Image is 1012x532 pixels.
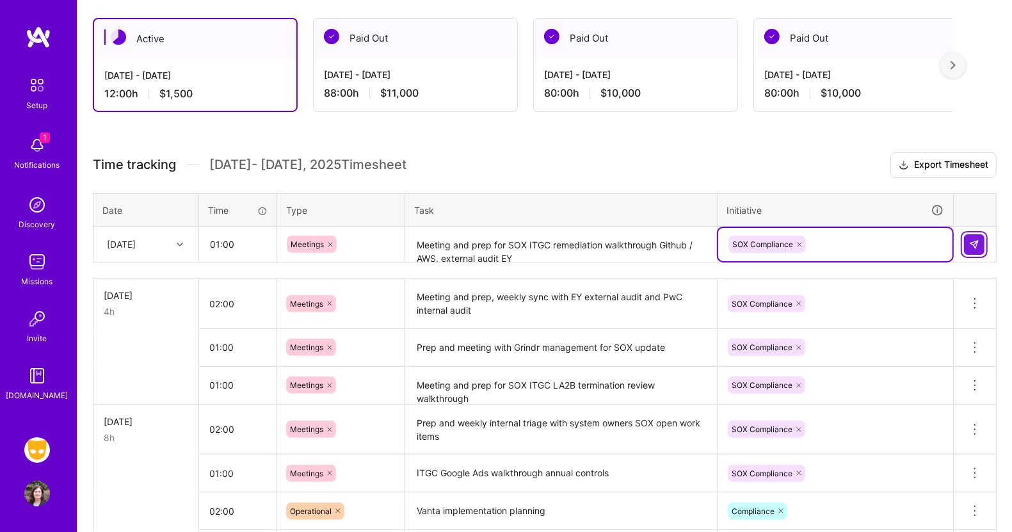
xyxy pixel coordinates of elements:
div: 4h [104,305,188,318]
th: Task [405,193,718,227]
textarea: ITGC Google Ads walkthrough annual controls [406,456,716,491]
span: Meetings [290,299,323,309]
div: Setup [27,99,48,112]
span: Meetings [290,424,323,434]
div: Paid Out [534,19,737,58]
div: Missions [22,275,53,288]
span: Meetings [290,380,323,390]
span: SOX Compliance [732,239,793,249]
img: Grindr: Data + FE + CyberSecurity + QA [24,437,50,463]
div: [DATE] - [DATE] [764,68,947,81]
input: HH:MM [199,368,277,402]
span: SOX Compliance [732,380,792,390]
div: Active [94,19,296,58]
div: Notifications [15,158,60,172]
img: Paid Out [544,29,559,44]
img: Submit [969,239,979,250]
img: bell [24,133,50,158]
a: User Avatar [21,481,53,506]
textarea: Prep and meeting with Grindr management for SOX update [406,330,716,366]
div: Time [208,204,268,217]
div: Paid Out [314,19,517,58]
input: HH:MM [199,287,277,321]
div: 80:00 h [544,86,727,100]
div: [DATE] [104,289,188,302]
img: User Avatar [24,481,50,506]
span: SOX Compliance [732,343,792,352]
div: [DATE] - [DATE] [544,68,727,81]
div: [DATE] [104,415,188,428]
i: icon Download [899,159,909,172]
span: Meetings [291,239,324,249]
img: Paid Out [764,29,780,44]
span: $10,000 [600,86,641,100]
input: HH:MM [200,227,276,261]
span: $11,000 [380,86,419,100]
textarea: Meeting and prep for SOX ITGC LA2B termination review walkthrough [406,368,716,404]
span: Meetings [290,343,323,352]
div: Invite [28,332,47,345]
textarea: Meeting and prep, weekly sync with EY external audit and PwC internal audit [406,280,716,328]
th: Date [93,193,199,227]
span: Operational [290,506,332,516]
img: discovery [24,192,50,218]
span: [DATE] - [DATE] , 2025 Timesheet [209,157,406,173]
div: 12:00 h [104,87,286,101]
img: setup [24,72,51,99]
th: Type [277,193,405,227]
img: logo [26,26,51,49]
img: Paid Out [324,29,339,44]
div: Initiative [727,203,944,218]
input: HH:MM [199,494,277,528]
div: [DATE] [107,238,136,251]
span: Time tracking [93,157,176,173]
span: $1,500 [159,87,193,101]
i: icon Chevron [177,241,183,248]
span: 1 [40,133,50,143]
span: SOX Compliance [732,424,792,434]
span: SOX Compliance [732,299,792,309]
div: Paid Out [754,19,958,58]
img: guide book [24,363,50,389]
textarea: Vanta implementation planning [406,494,716,529]
button: Export Timesheet [890,152,997,178]
div: 80:00 h [764,86,947,100]
div: [DOMAIN_NAME] [6,389,68,402]
input: HH:MM [199,330,277,364]
div: [DATE] - [DATE] [104,69,286,82]
img: teamwork [24,249,50,275]
img: Active [111,29,126,45]
span: $10,000 [821,86,861,100]
input: HH:MM [199,456,277,490]
div: Discovery [19,218,56,231]
span: Compliance [732,506,775,516]
input: HH:MM [199,412,277,446]
img: right [951,61,956,70]
img: Invite [24,306,50,332]
div: 88:00 h [324,86,507,100]
div: null [964,234,986,255]
div: 8h [104,431,188,444]
textarea: Meeting and prep for SOX ITGC remediation walkthrough Github / AWS, external audit EY [406,228,716,262]
textarea: Prep and weekly internal triage with system owners SOX open work items [406,406,716,454]
div: [DATE] - [DATE] [324,68,507,81]
span: SOX Compliance [732,469,792,478]
span: Meetings [290,469,323,478]
a: Grindr: Data + FE + CyberSecurity + QA [21,437,53,463]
